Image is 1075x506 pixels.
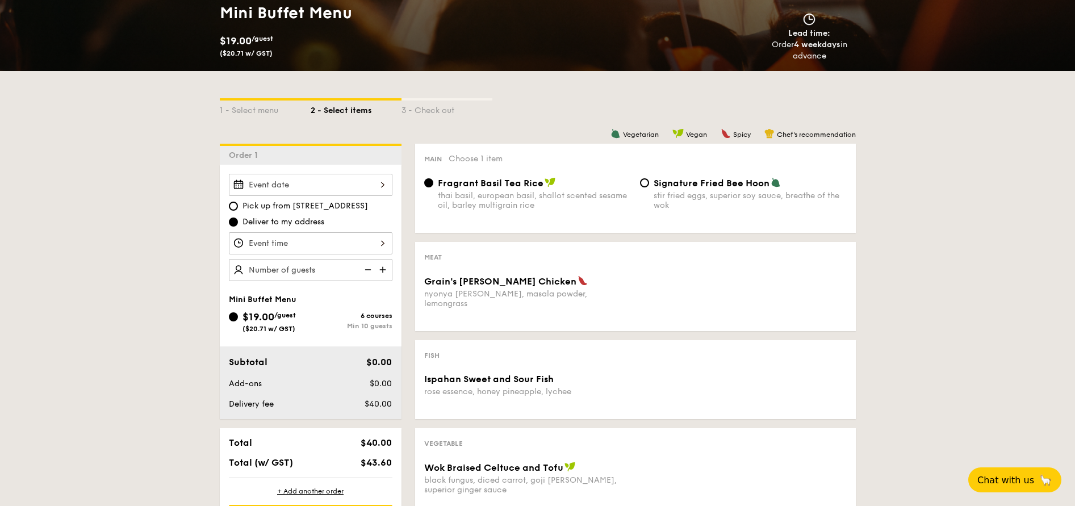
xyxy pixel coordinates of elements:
[220,49,273,57] span: ($20.71 w/ GST)
[242,200,368,212] span: Pick up from [STREET_ADDRESS]
[361,457,392,468] span: $43.60
[242,325,295,333] span: ($20.71 w/ GST)
[623,131,659,139] span: Vegetarian
[229,437,252,448] span: Total
[733,131,751,139] span: Spicy
[366,357,392,367] span: $0.00
[242,311,274,323] span: $19.00
[365,399,392,409] span: $40.00
[578,275,588,286] img: icon-spicy.37a8142b.svg
[424,475,631,495] div: black fungus, diced carrot, goji [PERSON_NAME], superior ginger sauce
[564,462,576,472] img: icon-vegan.f8ff3823.svg
[229,379,262,388] span: Add-ons
[229,259,392,281] input: Number of guests
[229,202,238,211] input: Pick up from [STREET_ADDRESS]
[229,295,296,304] span: Mini Buffet Menu
[252,35,273,43] span: /guest
[438,191,631,210] div: thai basil, european basil, shallot scented sesame oil, barley multigrain rice
[229,312,238,321] input: $19.00/guest($20.71 w/ GST)6 coursesMin 10 guests
[777,131,856,139] span: Chef's recommendation
[424,155,442,163] span: Main
[672,128,684,139] img: icon-vegan.f8ff3823.svg
[370,379,392,388] span: $0.00
[771,177,781,187] img: icon-vegetarian.fe4039eb.svg
[1039,474,1052,487] span: 🦙
[424,276,576,287] span: Grain's [PERSON_NAME] Chicken
[424,289,631,308] div: nyonya [PERSON_NAME], masala powder, lemongrass
[654,178,769,189] span: Signature Fried Bee Hoon
[229,218,238,227] input: Deliver to my address
[229,399,274,409] span: Delivery fee
[220,3,533,23] h1: Mini Buffet Menu
[311,322,392,330] div: Min 10 guests
[424,387,631,396] div: rose essence, honey pineapple, lychee
[545,177,556,187] img: icon-vegan.f8ff3823.svg
[358,259,375,281] img: icon-reduce.1d2dbef1.svg
[361,437,392,448] span: $40.00
[220,101,311,116] div: 1 - Select menu
[229,487,392,496] div: + Add another order
[274,311,296,319] span: /guest
[449,154,503,164] span: Choose 1 item
[640,178,649,187] input: Signature Fried Bee Hoonstir fried eggs, superior soy sauce, breathe of the wok
[654,191,847,210] div: stir fried eggs, superior soy sauce, breathe of the wok
[968,467,1061,492] button: Chat with us🦙
[220,35,252,47] span: $19.00
[242,216,324,228] span: Deliver to my address
[229,457,293,468] span: Total (w/ GST)
[311,312,392,320] div: 6 courses
[424,374,554,384] span: Ispahan Sweet and Sour Fish
[424,253,442,261] span: Meat
[424,462,563,473] span: Wok Braised Celtuce and Tofu
[764,128,775,139] img: icon-chef-hat.a58ddaea.svg
[438,178,543,189] span: Fragrant Basil Tea Rice
[686,131,707,139] span: Vegan
[759,39,860,62] div: Order in advance
[229,150,262,160] span: Order 1
[424,178,433,187] input: Fragrant Basil Tea Ricethai basil, european basil, shallot scented sesame oil, barley multigrain ...
[801,13,818,26] img: icon-clock.2db775ea.svg
[788,28,830,38] span: Lead time:
[424,440,463,448] span: Vegetable
[375,259,392,281] img: icon-add.58712e84.svg
[424,352,440,359] span: Fish
[401,101,492,116] div: 3 - Check out
[311,101,401,116] div: 2 - Select items
[229,232,392,254] input: Event time
[721,128,731,139] img: icon-spicy.37a8142b.svg
[229,174,392,196] input: Event date
[229,357,267,367] span: Subtotal
[977,475,1034,486] span: Chat with us
[610,128,621,139] img: icon-vegetarian.fe4039eb.svg
[794,40,840,49] strong: 4 weekdays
